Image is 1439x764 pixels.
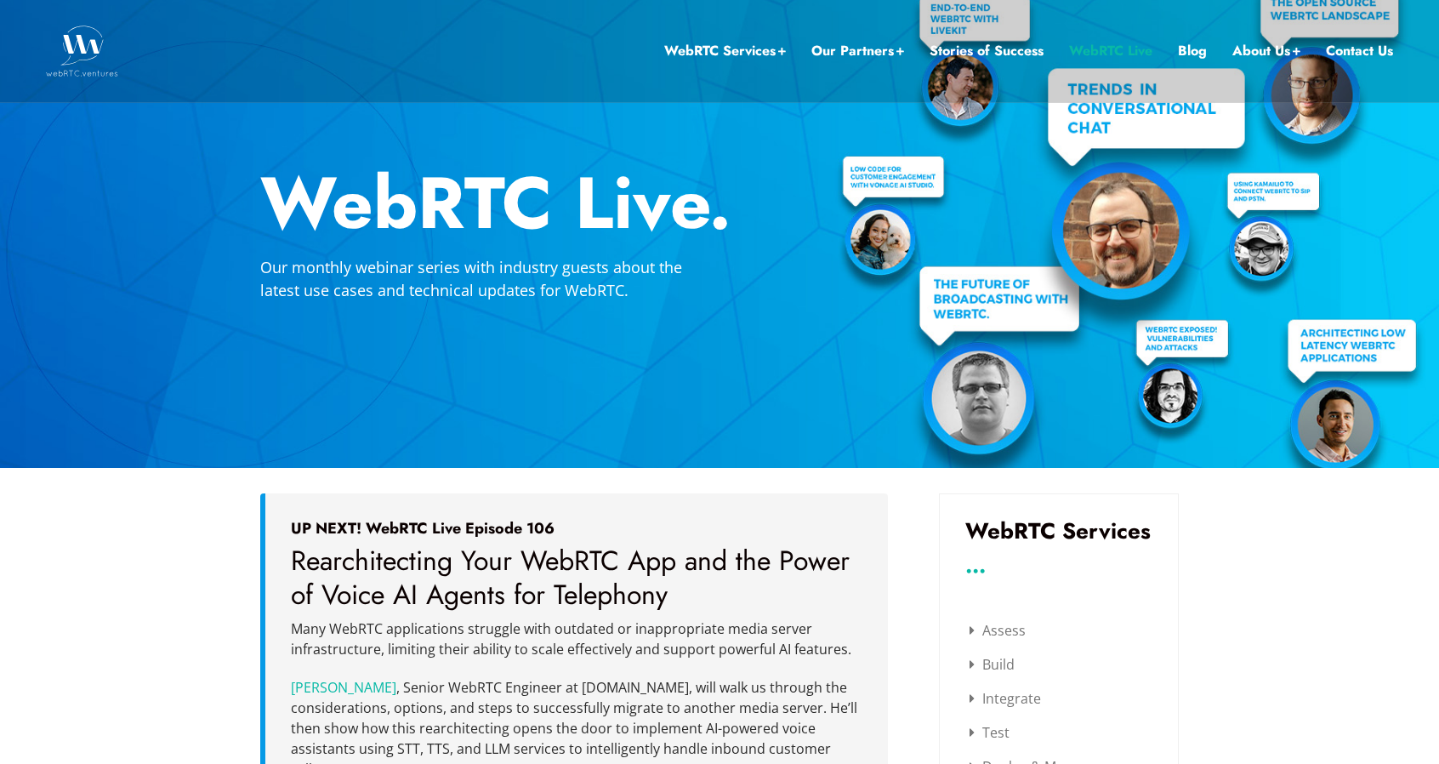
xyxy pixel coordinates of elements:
a: WebRTC Services [664,40,786,62]
a: Build [970,655,1015,674]
a: Contact Us [1326,40,1393,62]
img: WebRTC.ventures [46,26,118,77]
a: [PERSON_NAME] [291,678,396,697]
a: Our Partners [811,40,904,62]
a: WebRTC Live [1069,40,1152,62]
span: Many WebRTC applications struggle with outdated or inappropriate media server infrastructure, lim... [291,619,851,659]
a: Assess [970,621,1026,640]
a: Stories of Success [930,40,1044,62]
h3: ... [965,559,1152,572]
a: About Us [1232,40,1300,62]
a: Blog [1178,40,1207,62]
p: Our monthly webinar series with industry guests about the latest use cases and technical updates ... [260,256,719,302]
a: Test [970,723,1010,742]
span: Rearchitecting Your WebRTC App and the Power of Voice AI Agents for Telephony [291,541,850,614]
a: Integrate [970,689,1041,708]
h3: WebRTC Services [965,520,1152,542]
h2: WebRTC Live. [260,167,1179,239]
h5: UP NEXT! WebRTC Live Episode 106 [291,519,862,538]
